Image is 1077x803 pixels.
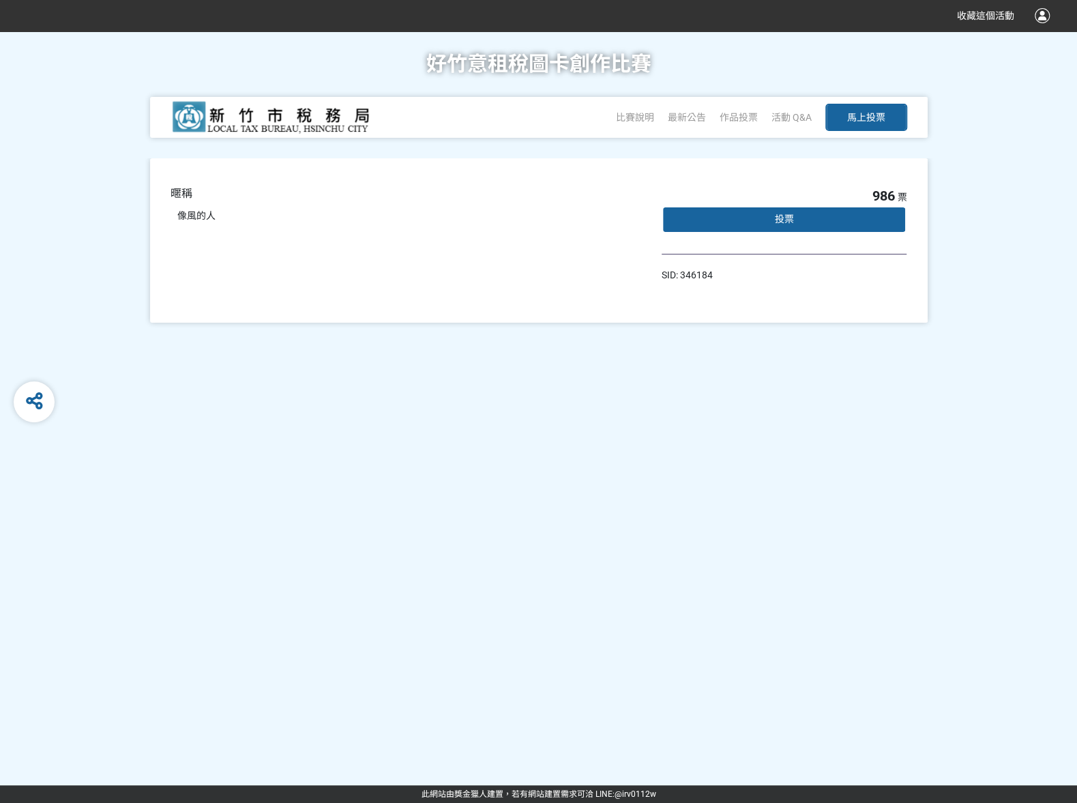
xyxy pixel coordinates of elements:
span: 投票 [774,214,793,224]
button: 馬上投票 [825,104,907,131]
a: 比賽說明 [616,112,654,123]
h1: 好竹意租稅圖卡創作比賽 [426,31,651,97]
span: 作品投票 [720,112,758,123]
span: 暱稱 [171,187,192,200]
div: 像風的人 [177,209,634,223]
span: 票 [897,192,906,203]
img: 好竹意租稅圖卡創作比賽 [171,100,375,134]
a: 活動 Q&A [771,112,812,123]
span: 馬上投票 [847,112,885,123]
a: 此網站由獎金獵人建置，若有網站建置需求 [422,789,577,799]
span: SID: 346184 [662,269,713,280]
a: 最新公告 [668,112,706,123]
span: 986 [872,188,894,204]
span: 可洽 LINE: [422,789,656,799]
span: 收藏這個活動 [957,10,1014,21]
a: @irv0112w [615,789,656,799]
